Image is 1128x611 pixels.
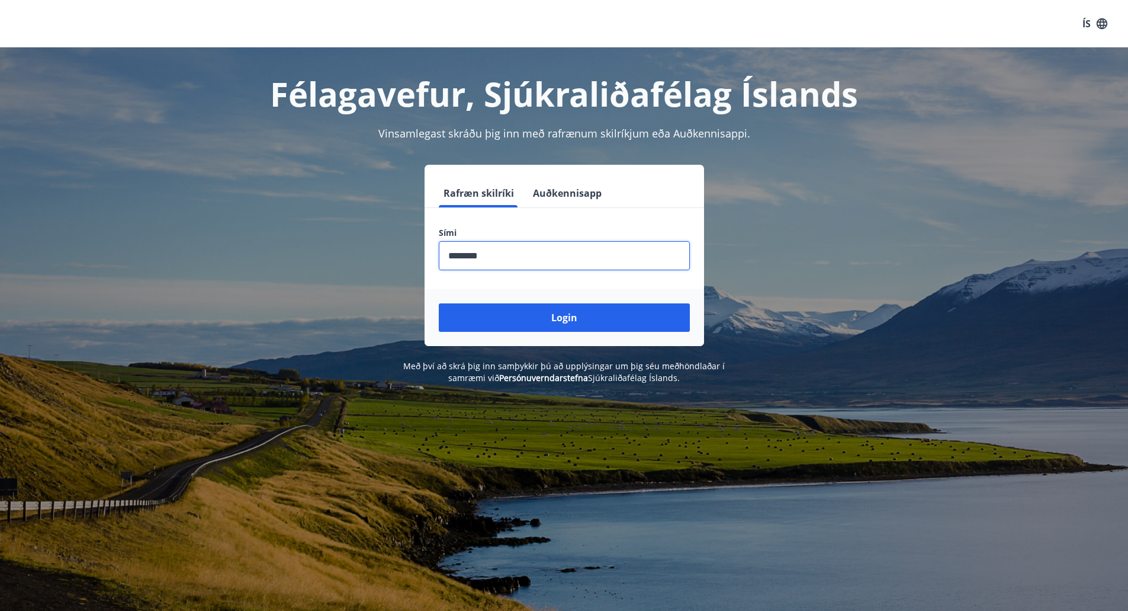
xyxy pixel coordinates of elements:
[439,179,519,207] button: Rafræn skilríki
[499,372,588,383] a: Persónuverndarstefna
[528,179,606,207] button: Auðkennisapp
[439,303,690,332] button: Login
[378,126,750,140] span: Vinsamlegast skráðu þig inn með rafrænum skilríkjum eða Auðkennisappi.
[403,360,725,383] span: Með því að skrá þig inn samþykkir þú að upplýsingar um þig séu meðhöndlaðar í samræmi við Sjúkral...
[152,71,976,116] h1: Félagavefur, Sjúkraliðafélag Íslands
[1076,13,1114,34] button: ÍS
[439,227,690,239] label: Sími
